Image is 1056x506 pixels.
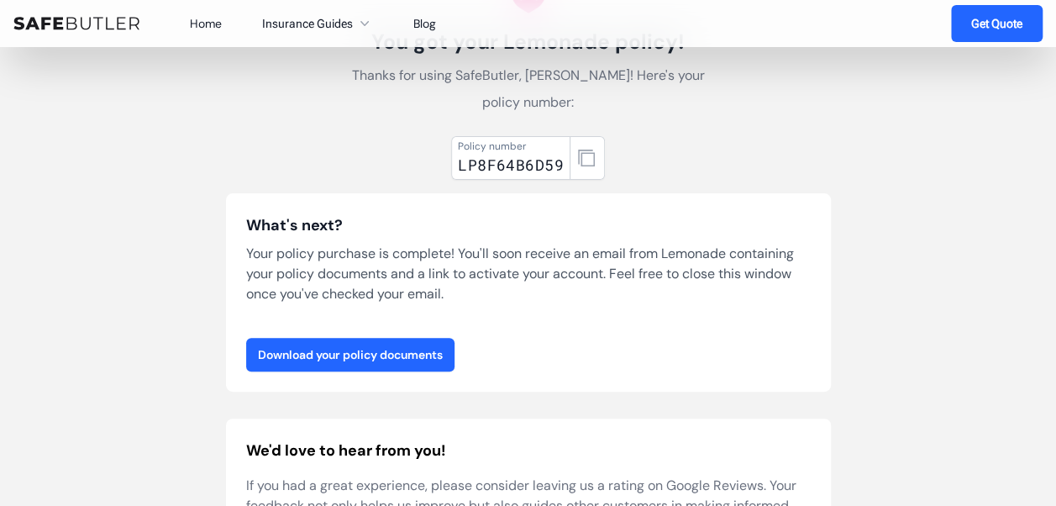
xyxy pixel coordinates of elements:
img: SafeButler Text Logo [13,17,139,30]
a: Download your policy documents [246,338,454,372]
p: Your policy purchase is complete! You'll soon receive an email from Lemonade containing your poli... [246,244,811,304]
div: Policy number [458,140,564,153]
a: Home [190,16,222,31]
p: Thanks for using SafeButler, [PERSON_NAME]! Here's your policy number: [340,62,717,116]
h3: What's next? [246,213,811,237]
a: Get Quote [951,5,1043,42]
div: LP8F64B6D59 [458,153,564,177]
a: Blog [413,16,436,31]
h2: We'd love to hear from you! [246,439,811,462]
button: Insurance Guides [262,13,373,34]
